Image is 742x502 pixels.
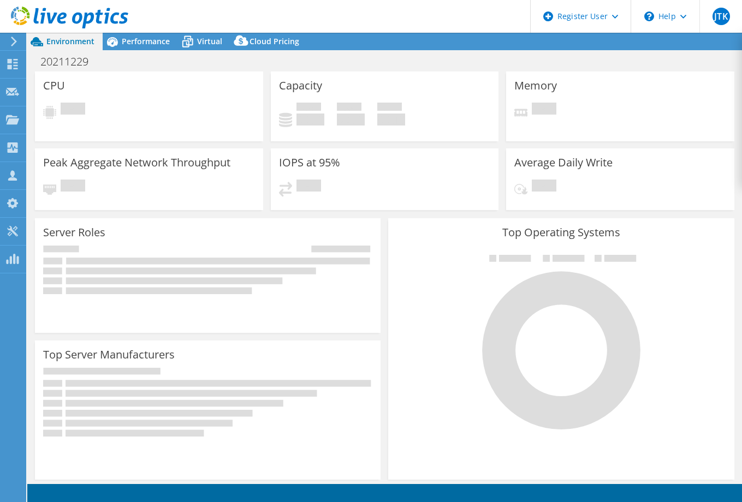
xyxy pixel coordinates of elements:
h3: Server Roles [43,226,105,238]
span: Environment [46,36,94,46]
h3: IOPS at 95% [279,157,340,169]
span: Virtual [197,36,222,46]
span: Free [337,103,361,113]
span: Pending [532,103,556,117]
h3: Peak Aggregate Network Throughput [43,157,230,169]
h1: 20211229 [35,56,105,68]
h4: 0 GiB [377,113,405,125]
span: Used [296,103,321,113]
svg: \n [644,11,654,21]
h4: 0 GiB [296,113,324,125]
h3: Top Server Manufacturers [43,349,175,361]
span: Pending [61,180,85,194]
h3: Average Daily Write [514,157,613,169]
h3: Capacity [279,80,322,92]
h3: Memory [514,80,557,92]
span: Pending [532,180,556,194]
span: Pending [296,180,321,194]
span: JTK [713,8,730,25]
span: Total [377,103,402,113]
h4: 0 GiB [337,113,365,125]
span: Pending [61,103,85,117]
h3: Top Operating Systems [396,226,726,238]
span: Cloud Pricing [250,36,299,46]
span: Performance [122,36,170,46]
h3: CPU [43,80,65,92]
